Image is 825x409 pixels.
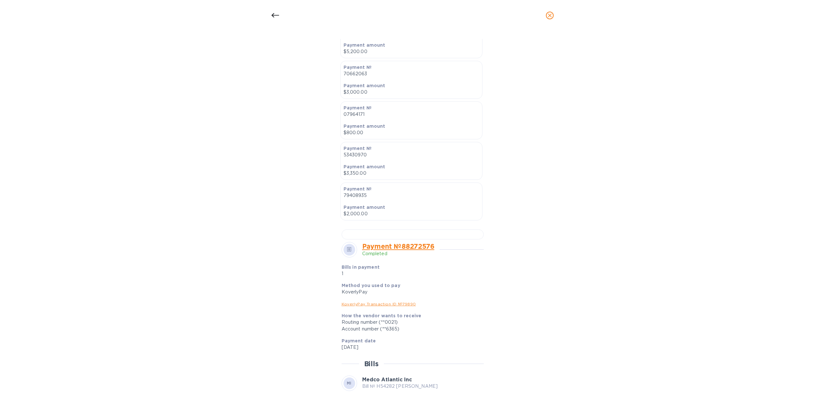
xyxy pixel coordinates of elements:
div: Routing number (**0021) [342,319,479,326]
div: Account number (**6365) [342,326,479,332]
p: Completed [362,250,434,257]
b: Method you used to pay [342,283,400,288]
a: KoverlyPay Transaction ID № 79890 [342,302,416,306]
b: Payment amount [344,205,385,210]
b: Payment amount [344,42,385,48]
b: Payment № [344,105,372,110]
p: [DATE] [342,344,479,351]
b: Payment № [344,186,372,191]
b: Payment amount [344,83,385,88]
p: 07964171 [344,111,479,118]
b: Payment № [344,146,372,151]
b: Payment date [342,338,376,343]
b: Bills in payment [342,265,380,270]
b: Medco Atlantic Inc [362,376,412,383]
p: $3,350.00 [344,170,479,177]
b: How the vendor wants to receive [342,313,422,318]
b: Payment № [344,65,372,70]
a: Payment № 88272576 [362,242,434,250]
p: $3,000.00 [344,89,479,96]
p: $800.00 [344,129,479,136]
p: $5,200.00 [344,48,479,55]
p: Bill № H54282 [PERSON_NAME] [362,383,438,390]
p: 79408935 [344,192,479,199]
b: Payment amount [344,164,385,169]
p: $2,000.00 [344,210,479,217]
p: 53430970 [344,152,479,158]
p: 70662063 [344,70,479,77]
h2: Bills [364,360,379,368]
p: 1 [342,270,433,277]
button: close [542,8,558,23]
b: MI [347,381,352,386]
b: Payment amount [344,124,385,129]
div: KoverlyPay [342,289,479,295]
